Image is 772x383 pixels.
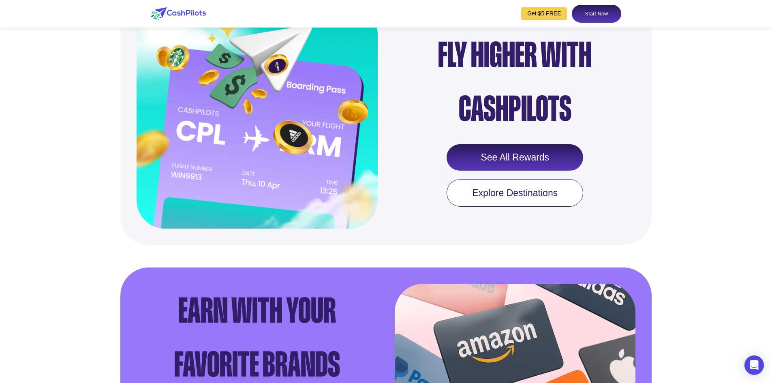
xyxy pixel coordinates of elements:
[521,7,567,20] a: Get $5 FREE
[744,355,764,375] div: Open Intercom Messenger
[447,144,583,171] a: See All Rewards
[572,5,621,23] a: Start Now
[151,7,206,20] img: logo
[447,179,583,207] a: Explore Destinations
[137,6,378,229] img: card-img
[404,28,627,136] div: Fly Higher with CashPilots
